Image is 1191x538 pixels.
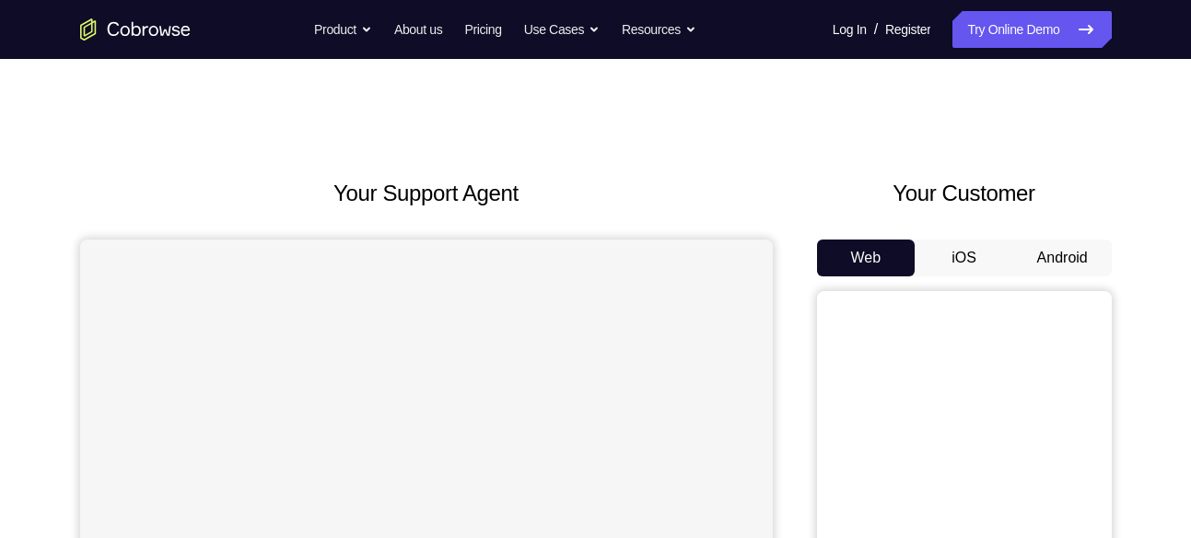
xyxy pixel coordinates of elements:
[314,11,372,48] button: Product
[80,177,773,210] h2: Your Support Agent
[394,11,442,48] a: About us
[952,11,1111,48] a: Try Online Demo
[464,11,501,48] a: Pricing
[80,18,191,41] a: Go to the home page
[817,240,916,276] button: Web
[833,11,867,48] a: Log In
[915,240,1013,276] button: iOS
[622,11,696,48] button: Resources
[524,11,600,48] button: Use Cases
[874,18,878,41] span: /
[817,177,1112,210] h2: Your Customer
[885,11,930,48] a: Register
[1013,240,1112,276] button: Android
